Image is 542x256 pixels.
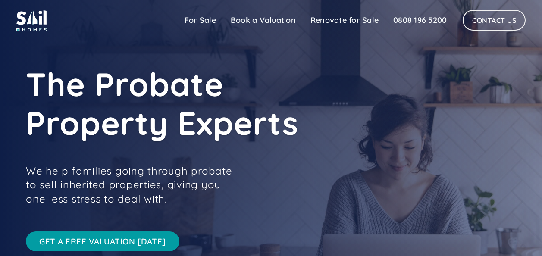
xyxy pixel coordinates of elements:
a: Contact Us [463,10,526,31]
img: sail home logo [16,9,47,31]
p: We help families going through probate to sell inherited properties, giving you one less stress t... [26,164,241,206]
a: Renovate for Sale [303,12,386,29]
a: Book a Valuation [223,12,303,29]
h1: The Probate Property Experts [26,65,414,142]
a: 0808 196 5200 [386,12,454,29]
a: For Sale [177,12,223,29]
a: Get a free valuation [DATE] [26,231,179,251]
